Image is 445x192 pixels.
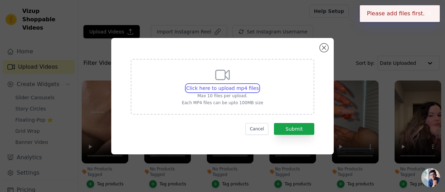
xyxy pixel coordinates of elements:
[186,85,259,91] span: Click here to upload mp4 files
[360,5,440,22] div: Please add files first.
[182,100,263,106] p: Each MP4 files can be upto 100MB size
[320,44,328,52] button: Close modal
[245,123,269,135] button: Cancel
[182,93,263,99] p: Max 10 files per upload.
[421,168,440,187] div: Ouvrir le chat
[425,9,433,18] button: Close
[274,123,314,135] button: Submit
